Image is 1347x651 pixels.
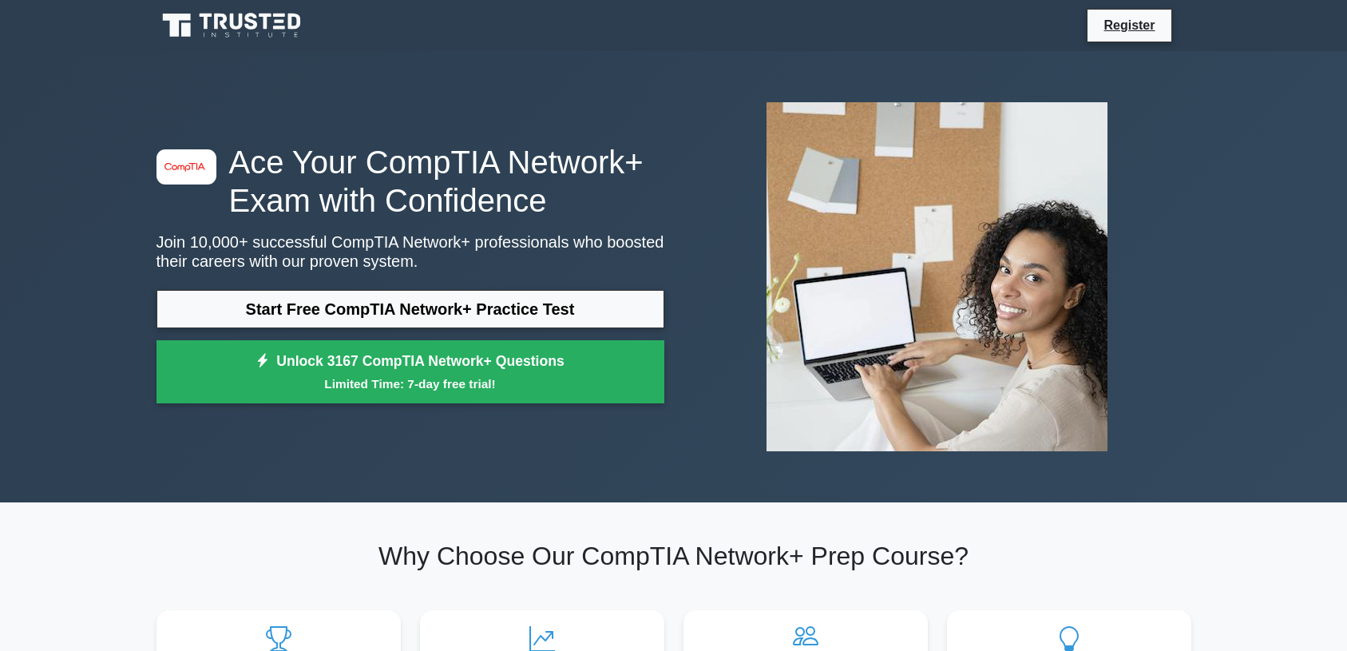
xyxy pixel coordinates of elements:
h1: Ace Your CompTIA Network+ Exam with Confidence [156,143,664,220]
a: Unlock 3167 CompTIA Network+ QuestionsLimited Time: 7-day free trial! [156,340,664,404]
p: Join 10,000+ successful CompTIA Network+ professionals who boosted their careers with our proven ... [156,232,664,271]
small: Limited Time: 7-day free trial! [176,375,644,393]
a: Register [1094,15,1164,35]
a: Start Free CompTIA Network+ Practice Test [156,290,664,328]
h2: Why Choose Our CompTIA Network+ Prep Course? [156,541,1191,571]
